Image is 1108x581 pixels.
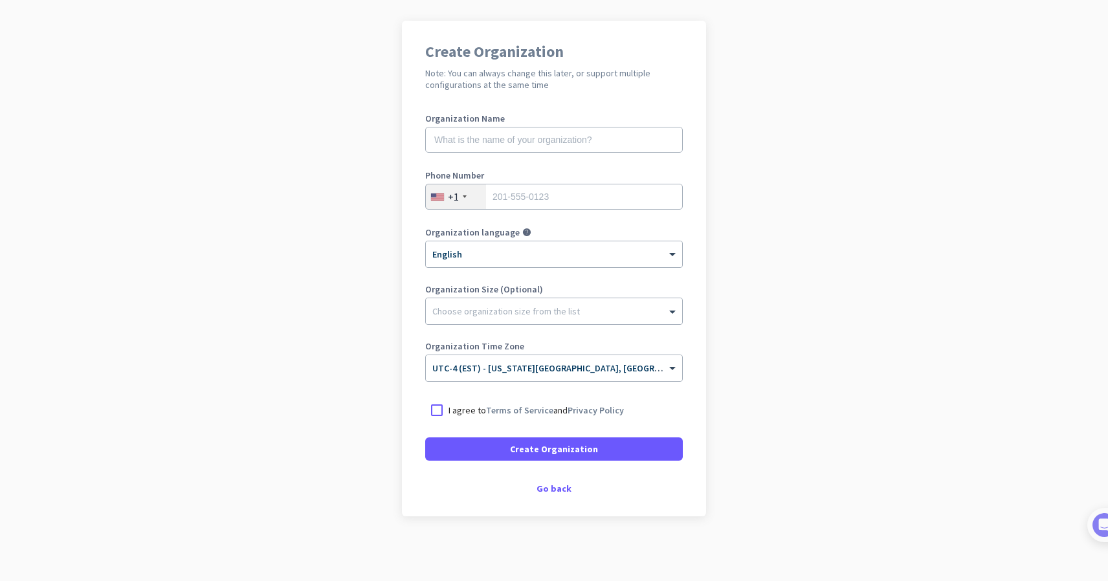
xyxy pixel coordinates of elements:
[425,437,683,461] button: Create Organization
[448,190,459,203] div: +1
[425,44,683,60] h1: Create Organization
[522,228,531,237] i: help
[510,443,598,455] span: Create Organization
[568,404,624,416] a: Privacy Policy
[425,285,683,294] label: Organization Size (Optional)
[425,228,520,237] label: Organization language
[425,171,683,180] label: Phone Number
[425,484,683,493] div: Go back
[425,342,683,351] label: Organization Time Zone
[486,404,553,416] a: Terms of Service
[425,127,683,153] input: What is the name of your organization?
[425,184,683,210] input: 201-555-0123
[449,404,624,417] p: I agree to and
[425,114,683,123] label: Organization Name
[425,67,683,91] h2: Note: You can always change this later, or support multiple configurations at the same time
